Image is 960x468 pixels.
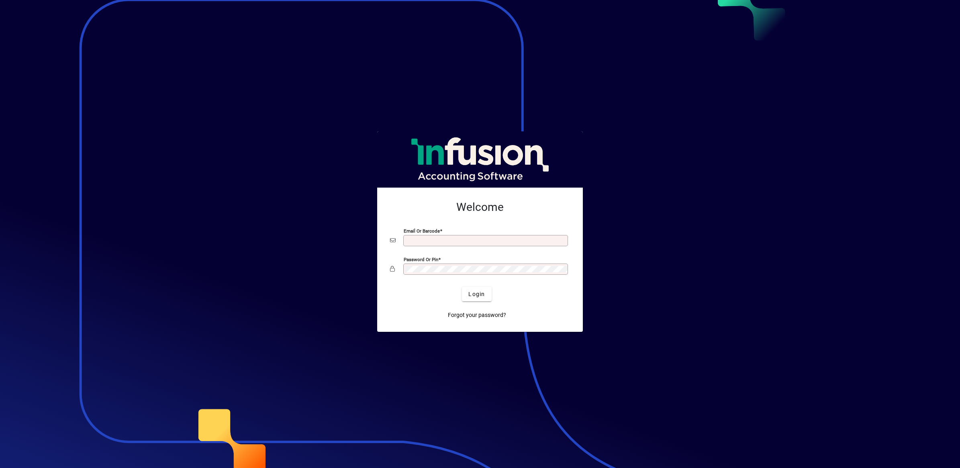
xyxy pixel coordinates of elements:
span: Login [468,290,485,298]
span: Forgot your password? [448,311,506,319]
h2: Welcome [390,200,570,214]
mat-label: Email or Barcode [404,228,440,234]
a: Forgot your password? [445,308,509,322]
mat-label: Password or Pin [404,257,438,262]
button: Login [462,287,491,301]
